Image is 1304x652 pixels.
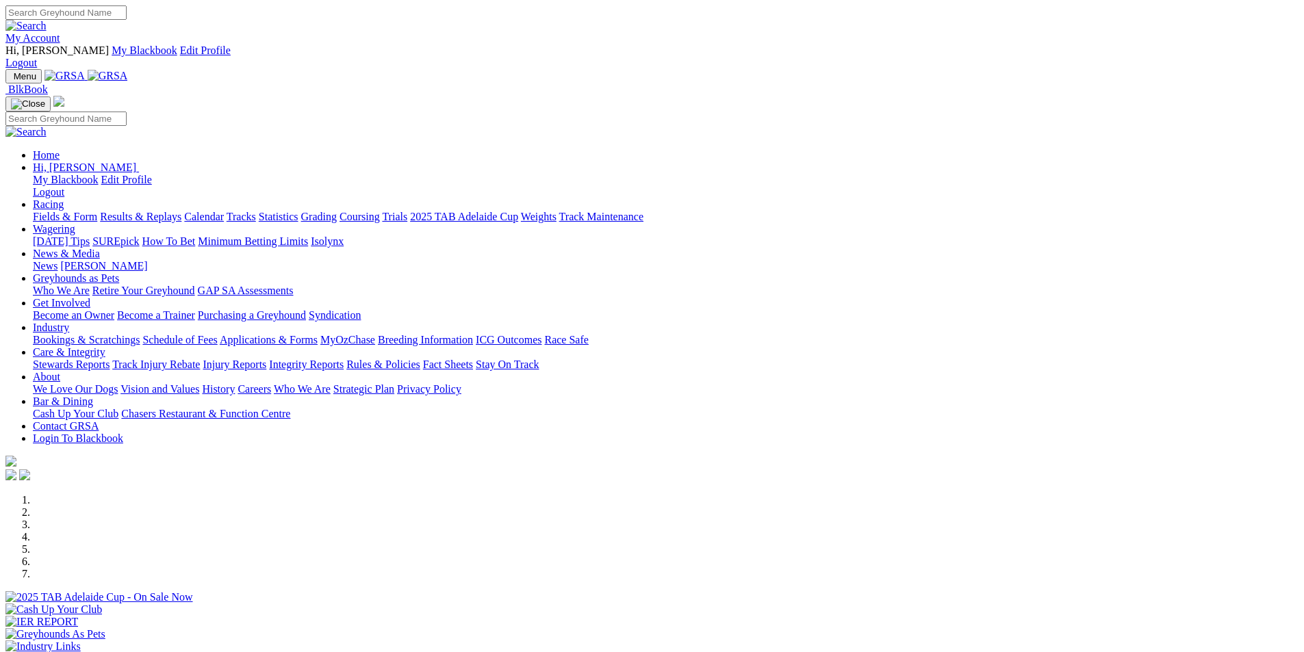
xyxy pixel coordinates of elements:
a: Stewards Reports [33,358,110,370]
a: Vision and Values [120,383,199,395]
a: Purchasing a Greyhound [198,309,306,321]
a: Tracks [227,211,256,222]
div: Care & Integrity [33,358,1299,371]
a: Logout [33,186,64,198]
a: [DATE] Tips [33,235,90,247]
a: Retire Your Greyhound [92,285,195,296]
div: Bar & Dining [33,408,1299,420]
a: Track Injury Rebate [112,358,200,370]
a: 2025 TAB Adelaide Cup [410,211,518,222]
a: Track Maintenance [559,211,643,222]
a: Strategic Plan [333,383,394,395]
a: Cash Up Your Club [33,408,118,419]
img: logo-grsa-white.png [5,456,16,467]
button: Toggle navigation [5,69,42,83]
a: Who We Are [274,383,331,395]
a: My Blackbook [112,44,177,56]
a: Applications & Forms [220,334,318,345]
a: Syndication [309,309,361,321]
img: logo-grsa-white.png [53,96,64,107]
a: Results & Replays [100,211,181,222]
img: Search [5,126,47,138]
a: We Love Our Dogs [33,383,118,395]
a: Statistics [259,211,298,222]
a: Who We Are [33,285,90,296]
a: Become a Trainer [117,309,195,321]
a: Greyhounds as Pets [33,272,119,284]
a: Care & Integrity [33,346,105,358]
span: Hi, [PERSON_NAME] [5,44,109,56]
div: Hi, [PERSON_NAME] [33,174,1299,198]
span: Menu [14,71,36,81]
a: How To Bet [142,235,196,247]
img: GRSA [44,70,85,82]
input: Search [5,5,127,20]
a: Grading [301,211,337,222]
a: MyOzChase [320,334,375,345]
div: Greyhounds as Pets [33,285,1299,297]
a: Contact GRSA [33,420,99,432]
img: Close [11,99,45,109]
img: Search [5,20,47,32]
a: Trials [382,211,407,222]
div: Wagering [33,235,1299,248]
img: Greyhounds As Pets [5,628,105,640]
img: 2025 TAB Adelaide Cup - On Sale Now [5,591,193,603]
a: About [33,371,60,382]
a: Privacy Policy [397,383,461,395]
a: Schedule of Fees [142,334,217,345]
a: Race Safe [544,334,588,345]
img: twitter.svg [19,469,30,480]
a: News [33,260,57,272]
a: Racing [33,198,64,210]
img: Cash Up Your Club [5,603,102,616]
div: About [33,383,1299,395]
a: BlkBook [5,83,48,95]
a: SUREpick [92,235,139,247]
a: Home [33,149,60,161]
a: Industry [33,322,69,333]
a: Stay On Track [476,358,539,370]
a: Become an Owner [33,309,114,321]
div: News & Media [33,260,1299,272]
a: Edit Profile [180,44,231,56]
a: Bookings & Scratchings [33,334,140,345]
a: Rules & Policies [346,358,420,370]
img: facebook.svg [5,469,16,480]
a: Logout [5,57,37,68]
a: Isolynx [311,235,344,247]
div: My Account [5,44,1299,69]
a: Edit Profile [101,174,152,185]
a: My Blackbook [33,174,99,185]
a: [PERSON_NAME] [60,260,147,272]
a: History [202,383,235,395]
input: Search [5,112,127,126]
div: Racing [33,211,1299,223]
a: ICG Outcomes [476,334,541,345]
a: My Account [5,32,60,44]
img: IER REPORT [5,616,78,628]
a: Wagering [33,223,75,235]
a: Integrity Reports [269,358,344,370]
a: Get Involved [33,297,90,309]
a: News & Media [33,248,100,259]
div: Industry [33,334,1299,346]
a: Chasers Restaurant & Function Centre [121,408,290,419]
a: Coursing [340,211,380,222]
a: Fields & Form [33,211,97,222]
img: GRSA [88,70,128,82]
a: Calendar [184,211,224,222]
a: Bar & Dining [33,395,93,407]
a: Login To Blackbook [33,432,123,444]
button: Toggle navigation [5,96,51,112]
a: Minimum Betting Limits [198,235,308,247]
a: Careers [238,383,271,395]
span: BlkBook [8,83,48,95]
a: Hi, [PERSON_NAME] [33,161,139,173]
span: Hi, [PERSON_NAME] [33,161,136,173]
a: GAP SA Assessments [198,285,294,296]
a: Fact Sheets [423,358,473,370]
a: Breeding Information [378,334,473,345]
div: Get Involved [33,309,1299,322]
a: Weights [521,211,557,222]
